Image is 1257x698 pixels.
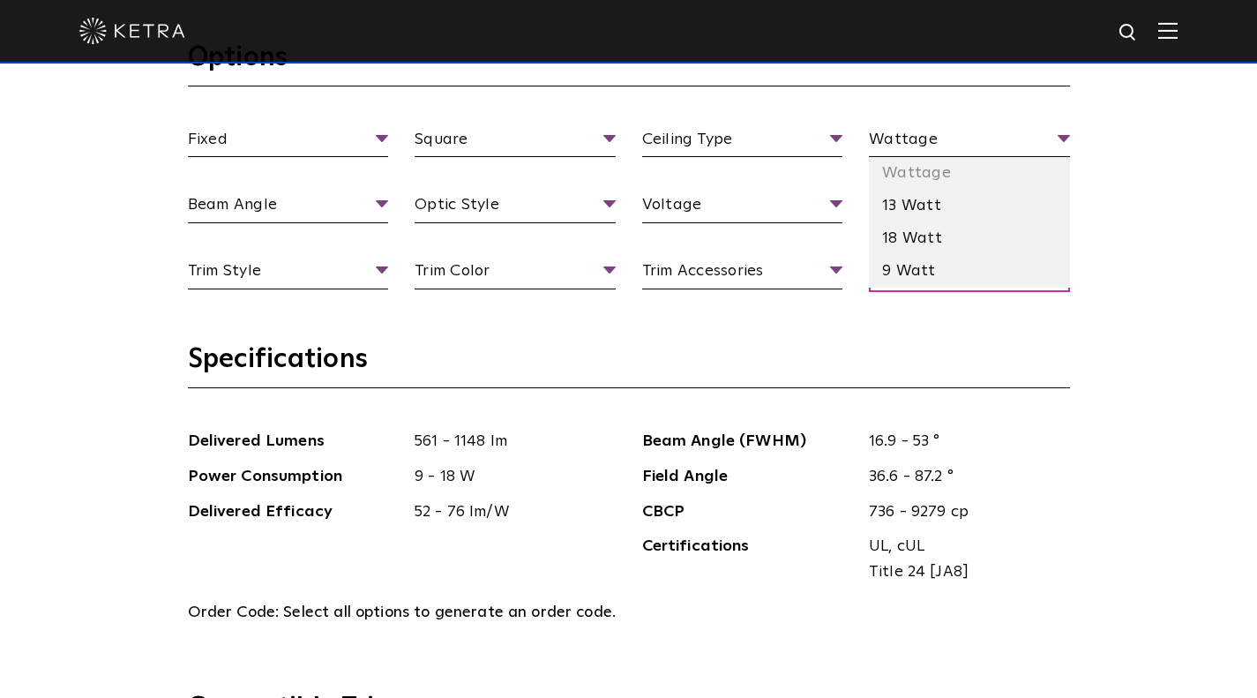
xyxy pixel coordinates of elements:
span: Beam Angle [188,192,389,223]
span: Field Angle [642,464,857,490]
span: Optic Style [415,192,616,223]
span: Order Code: [188,604,280,620]
span: Title 24 [JA8] [869,559,1057,585]
span: Select all options to generate an order code. [283,604,616,620]
li: 13 Watt [869,190,1070,222]
span: UL, cUL [869,534,1057,559]
span: Trim Color [415,259,616,289]
img: ketra-logo-2019-white [79,18,185,44]
span: Trim Accessories [642,259,843,289]
span: Certifications [642,534,857,585]
span: 561 - 1148 lm [401,429,616,454]
li: 9 Watt [869,255,1070,288]
img: Hamburger%20Nav.svg [1158,22,1178,39]
span: Power Consumption [188,464,402,490]
span: Delivered Efficacy [188,499,402,525]
h3: Specifications [188,342,1070,388]
span: Ceiling Type [642,127,843,158]
span: 736 - 9279 cp [856,499,1070,525]
span: CBCP [642,499,857,525]
span: Beam Angle (FWHM) [642,429,857,454]
li: Wattage [869,157,1070,190]
span: Voltage [642,192,843,223]
span: Fixed [188,127,389,158]
li: 18 Watt [869,222,1070,255]
span: Delivered Lumens [188,429,402,454]
span: Square [415,127,616,158]
span: 16.9 - 53 ° [856,429,1070,454]
span: 36.6 - 87.2 ° [856,464,1070,490]
span: Trim Style [188,259,389,289]
span: 9 - 18 W [401,464,616,490]
span: Wattage [869,127,1070,158]
span: 52 - 76 lm/W [401,499,616,525]
img: search icon [1118,22,1140,44]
